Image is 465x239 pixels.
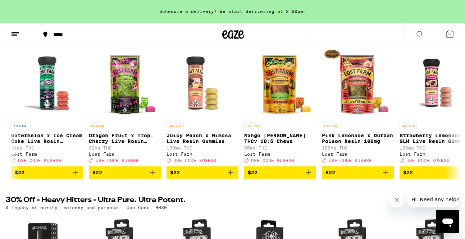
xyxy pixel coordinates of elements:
span: USE CODE KUSH30 [251,158,294,163]
img: Lost Farm - Dragon Fruit x Trop. Cherry Live Rosin Chews [89,47,161,119]
div: Lost Farm [322,152,394,156]
img: Lost Farm - Watermelon x Ice Cream Cake Live Rosin Gummies [11,47,83,119]
p: A legacy of purity, potency and purpose - Use Code: HH30 [6,205,167,210]
p: SATIVA [167,123,184,129]
button: Add to bag [11,166,83,179]
p: 91mg THC [11,146,83,150]
span: USE CODE KUSH30 [406,158,450,163]
div: Lost Farm [244,152,316,156]
span: $22 [15,170,24,175]
p: Watermelon x Ice Cream Cake Live Rosin Gummies [11,133,83,144]
p: SATIVA [89,123,106,129]
p: Juicy Peach x Mimosa Live Resin Gummies [167,133,238,144]
a: Open page for Pink Lemonade x Durban Poison Resin 100mg from Lost Farm [322,47,394,166]
span: USE CODE KUSH30 [173,158,216,163]
a: Open page for Watermelon x Ice Cream Cake Live Rosin Gummies from Lost Farm [11,47,83,166]
div: Lost Farm [89,152,161,156]
span: $22 [92,170,102,175]
div: Lost Farm [11,152,83,156]
p: SATIVA [244,123,261,129]
p: SATIVA [400,123,417,129]
img: Lost Farm - Pink Lemonade x Durban Poison Resin 100mg [322,47,394,119]
iframe: Close message [390,193,404,207]
span: USE CODE KUSH30 [18,158,61,163]
button: Add to bag [322,166,394,179]
p: Dragon Fruit x Trop. Cherry Live Rosin Chews [89,133,161,144]
p: 95mg THC [244,146,316,150]
span: USE CODE KUSH30 [96,158,139,163]
button: Add to bag [89,166,161,179]
div: Lost Farm [167,152,238,156]
button: Add to bag [244,166,316,179]
p: 100mg THC [167,146,238,150]
p: Pink Lemonade x Durban Poison Resin 100mg [322,133,394,144]
a: Open page for Juicy Peach x Mimosa Live Resin Gummies from Lost Farm [167,47,238,166]
a: Open page for Dragon Fruit x Trop. Cherry Live Rosin Chews from Lost Farm [89,47,161,166]
p: SATIVA [322,123,339,129]
img: Lost Farm - Juicy Peach x Mimosa Live Resin Gummies [167,47,238,119]
iframe: Message from company [407,192,459,207]
h2: 30% Off - Heavy Hitters - Ultra Pure. Ultra Potent. [6,197,424,205]
img: Lost Farm - Mango Jack Herer THCv 10:5 Chews [244,47,316,119]
iframe: Button to launch messaging window [436,210,459,233]
p: 100mg THC [322,146,394,150]
span: USE CODE KUSH30 [329,158,372,163]
span: $22 [403,170,413,175]
p: INDICA [11,123,28,129]
p: 92mg THC [89,146,161,150]
button: Add to bag [167,166,238,179]
a: Open page for Mango Jack Herer THCv 10:5 Chews from Lost Farm [244,47,316,166]
p: Mango [PERSON_NAME] THCv 10:5 Chews [244,133,316,144]
span: $22 [248,170,257,175]
span: $22 [325,170,335,175]
span: $22 [170,170,180,175]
